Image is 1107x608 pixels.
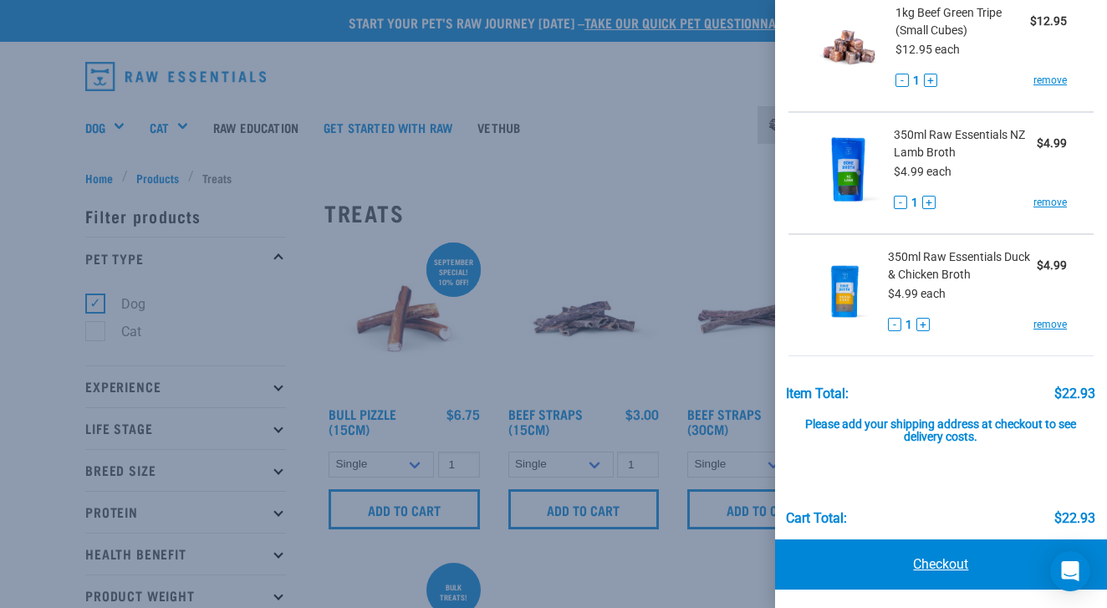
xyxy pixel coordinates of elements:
a: remove [1033,195,1067,210]
div: Please add your shipping address at checkout to see delivery costs. [786,401,1095,445]
div: Cart total: [786,511,847,526]
button: + [922,196,936,209]
strong: $12.95 [1030,14,1067,28]
span: $4.99 each [894,165,951,178]
button: - [895,74,909,87]
button: - [888,318,901,331]
span: 1kg Beef Green Tripe (Small Cubes) [895,4,1030,39]
div: Item Total: [786,386,849,401]
span: 1 [913,72,920,89]
img: Raw Essentials Duck & Chicken Broth [815,248,875,335]
a: remove [1033,73,1067,88]
span: $12.95 each [895,43,960,56]
div: $22.93 [1054,511,1095,526]
button: + [924,74,937,87]
a: Checkout [775,539,1107,590]
span: 350ml Raw Essentials NZ Lamb Broth [894,126,1037,161]
span: 1 [911,194,918,212]
span: 350ml Raw Essentials Duck & Chicken Broth [888,248,1037,284]
span: 1 [905,316,912,334]
span: $4.99 each [888,287,946,300]
strong: $4.99 [1037,258,1067,272]
div: $22.93 [1054,386,1095,401]
strong: $4.99 [1037,136,1067,150]
img: Beef Green Tripe (Small Cubes) [815,4,883,90]
a: remove [1033,317,1067,332]
img: Raw Essentials NZ Lamb Broth [815,126,881,212]
button: + [916,318,930,331]
div: Open Intercom Messenger [1050,551,1090,591]
button: - [894,196,907,209]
